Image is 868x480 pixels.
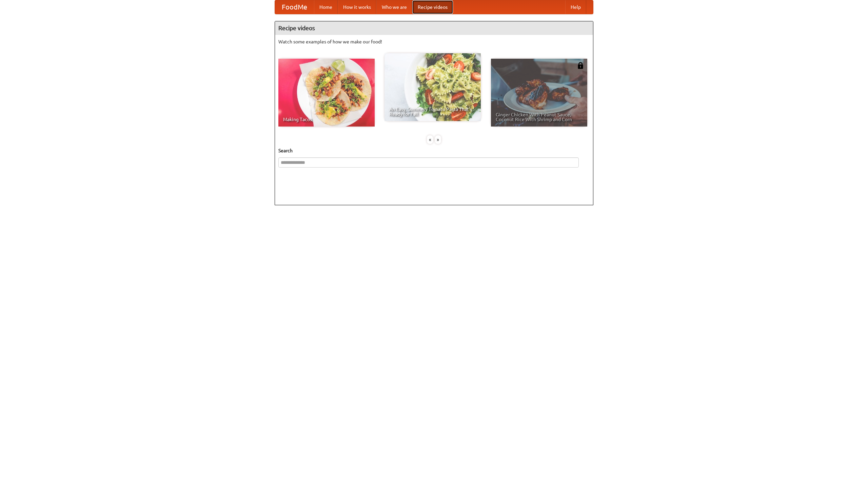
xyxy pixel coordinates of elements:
a: Help [565,0,586,14]
a: How it works [338,0,376,14]
h4: Recipe videos [275,21,593,35]
div: » [435,135,441,144]
a: Making Tacos [278,59,375,127]
a: An Easy, Summery Tomato Pasta That's Ready for Fall [384,53,481,121]
a: Recipe videos [412,0,453,14]
span: Making Tacos [283,117,370,122]
p: Watch some examples of how we make our food! [278,38,590,45]
a: Home [314,0,338,14]
span: An Easy, Summery Tomato Pasta That's Ready for Fall [389,107,476,116]
a: FoodMe [275,0,314,14]
div: « [427,135,433,144]
img: 483408.png [577,62,584,69]
h5: Search [278,147,590,154]
a: Who we are [376,0,412,14]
